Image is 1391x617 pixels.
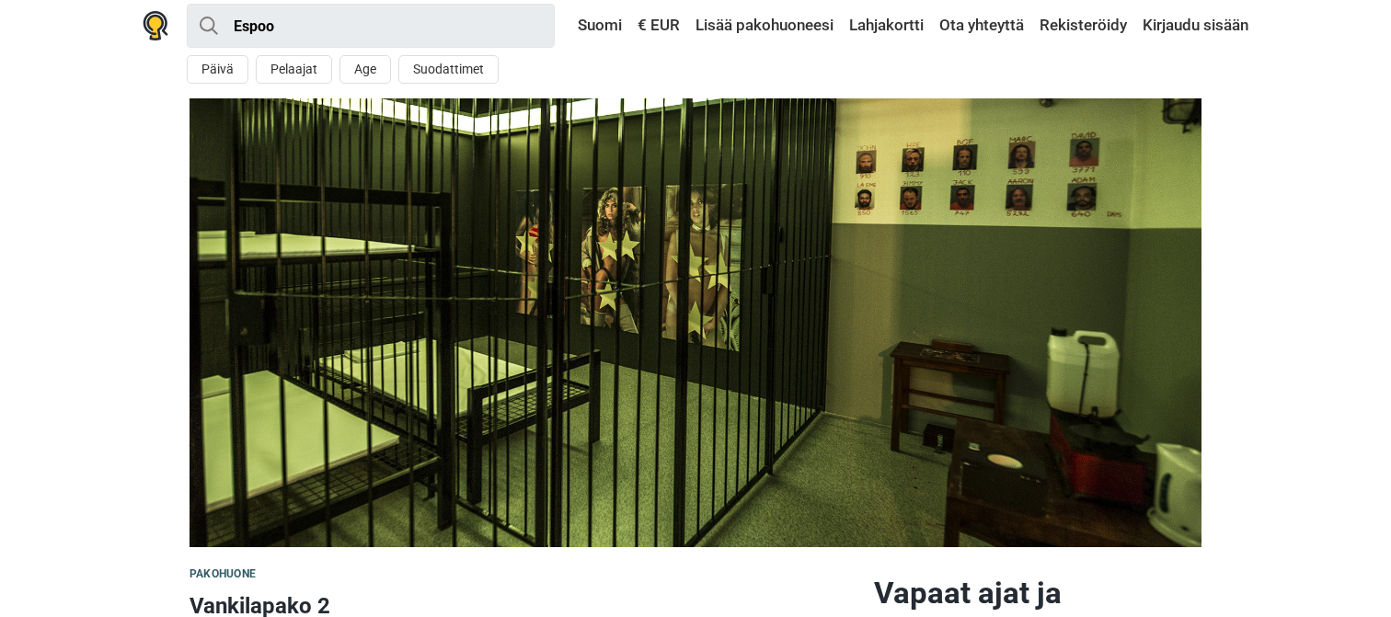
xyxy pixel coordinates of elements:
input: kokeile “London” [187,4,555,48]
img: Vankilapako 2 photo 1 [190,98,1201,547]
button: Age [339,55,391,84]
a: Suomi [560,9,627,42]
img: Nowescape logo [143,11,168,40]
a: € EUR [633,9,684,42]
a: Lahjakortti [845,9,928,42]
span: Pakohuone [190,567,256,580]
img: Suomi [565,19,578,32]
button: Suodattimet [398,55,499,84]
a: Rekisteröidy [1035,9,1132,42]
a: Kirjaudu sisään [1138,9,1248,42]
a: Lisää pakohuoneesi [691,9,838,42]
button: Päivä [187,55,248,84]
a: Ota yhteyttä [935,9,1029,42]
button: Pelaajat [256,55,332,84]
